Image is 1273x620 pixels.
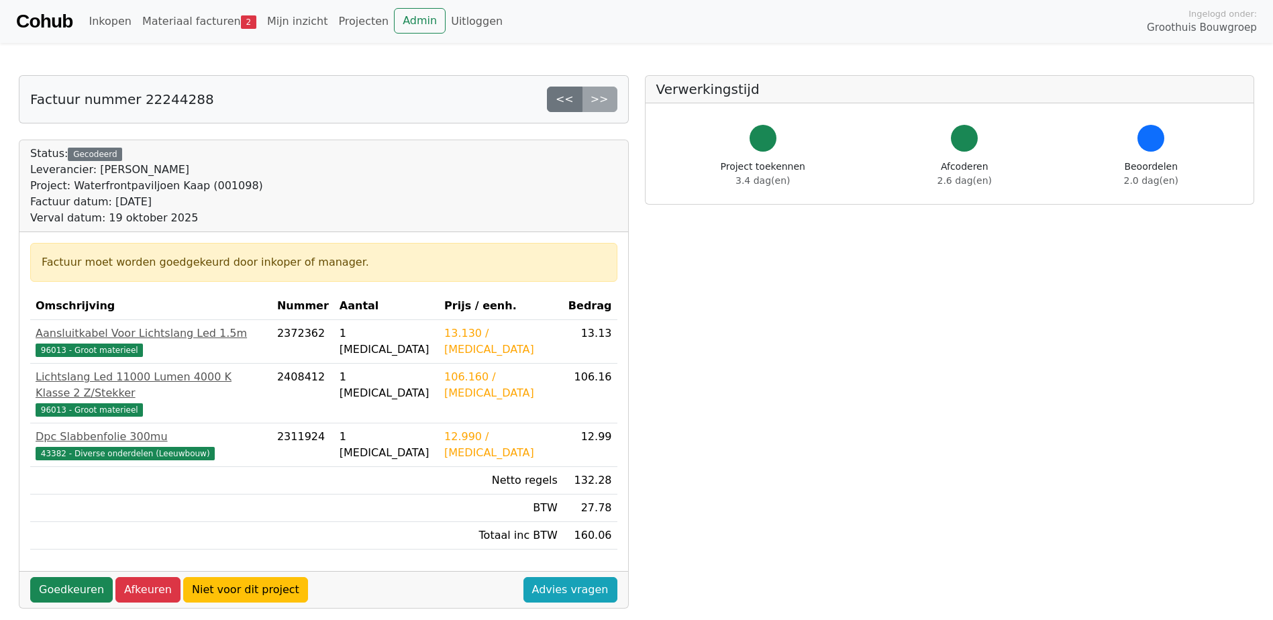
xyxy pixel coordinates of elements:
[36,325,266,342] div: Aansluitkabel Voor Lichtslang Led 1.5m
[68,148,122,161] div: Gecodeerd
[1124,160,1178,188] div: Beoordelen
[36,429,266,445] div: Dpc Slabbenfolie 300mu
[523,577,617,603] a: Advies vragen
[439,495,563,522] td: BTW
[334,293,439,320] th: Aantal
[272,293,334,320] th: Nummer
[563,364,617,423] td: 106.16
[30,91,214,107] h5: Factuur nummer 22244288
[137,8,262,35] a: Materiaal facturen2
[721,160,805,188] div: Project toekennen
[1147,20,1257,36] span: Groothuis Bouwgroep
[36,429,266,461] a: Dpc Slabbenfolie 300mu43382 - Diverse onderdelen (Leeuwbouw)
[340,325,434,358] div: 1 [MEDICAL_DATA]
[439,467,563,495] td: Netto regels
[333,8,394,35] a: Projecten
[83,8,136,35] a: Inkopen
[937,160,992,188] div: Afcoderen
[272,423,334,467] td: 2311924
[241,15,256,29] span: 2
[115,577,181,603] a: Afkeuren
[30,577,113,603] a: Goedkeuren
[272,320,334,364] td: 2372362
[563,293,617,320] th: Bedrag
[36,403,143,417] span: 96013 - Groot materieel
[656,81,1243,97] h5: Verwerkingstijd
[340,369,434,401] div: 1 [MEDICAL_DATA]
[563,522,617,550] td: 160.06
[1124,175,1178,186] span: 2.0 dag(en)
[446,8,508,35] a: Uitloggen
[937,175,992,186] span: 2.6 dag(en)
[36,369,266,417] a: Lichtslang Led 11000 Lumen 4000 K Klasse 2 Z/Stekker96013 - Groot materieel
[439,522,563,550] td: Totaal inc BTW
[563,467,617,495] td: 132.28
[547,87,582,112] a: <<
[340,429,434,461] div: 1 [MEDICAL_DATA]
[16,5,72,38] a: Cohub
[30,194,263,210] div: Factuur datum: [DATE]
[563,495,617,522] td: 27.78
[262,8,334,35] a: Mijn inzicht
[1188,7,1257,20] span: Ingelogd onder:
[36,344,143,357] span: 96013 - Groot materieel
[444,325,558,358] div: 13.130 / [MEDICAL_DATA]
[30,178,263,194] div: Project: Waterfrontpaviljoen Kaap (001098)
[183,577,308,603] a: Niet voor dit project
[36,325,266,358] a: Aansluitkabel Voor Lichtslang Led 1.5m96013 - Groot materieel
[36,447,215,460] span: 43382 - Diverse onderdelen (Leeuwbouw)
[30,210,263,226] div: Verval datum: 19 oktober 2025
[735,175,790,186] span: 3.4 dag(en)
[439,293,563,320] th: Prijs / eenh.
[30,293,272,320] th: Omschrijving
[42,254,606,270] div: Factuur moet worden goedgekeurd door inkoper of manager.
[272,364,334,423] td: 2408412
[36,369,266,401] div: Lichtslang Led 11000 Lumen 4000 K Klasse 2 Z/Stekker
[30,162,263,178] div: Leverancier: [PERSON_NAME]
[563,320,617,364] td: 13.13
[444,369,558,401] div: 106.160 / [MEDICAL_DATA]
[444,429,558,461] div: 12.990 / [MEDICAL_DATA]
[30,146,263,226] div: Status:
[563,423,617,467] td: 12.99
[394,8,446,34] a: Admin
